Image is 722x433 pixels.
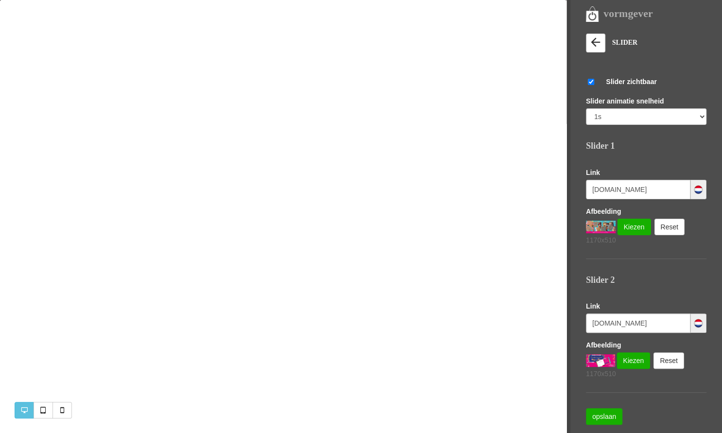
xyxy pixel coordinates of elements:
[603,7,652,19] strong: vormgever
[586,140,615,153] label: Slider 1
[612,39,637,46] span: SLIDER
[586,354,615,367] img: zonder-titel-1170-x-510-px-1-.png
[586,301,600,311] label: Link
[586,168,600,177] label: Link
[693,318,703,328] img: flag_nl-nl.png
[617,219,651,235] a: Kiezen
[693,185,703,194] img: flag_nl-nl.png
[654,219,685,235] a: Reset
[653,352,684,369] a: Reset
[586,274,615,287] label: Slider 2
[606,77,656,87] label: Slider zichtbaar
[586,221,616,233] img: iedere-dag-een-kleurrijke-dag-10-.png
[586,369,706,379] p: 1170x510
[617,352,651,369] a: Kiezen
[586,207,621,216] label: Afbeelding
[34,402,53,418] a: Tablet
[15,402,34,418] a: Desktop
[53,402,72,418] a: Mobile
[586,96,664,106] label: Slider animatie snelheid
[586,235,706,245] p: 1170x510
[586,408,622,425] a: opslaan
[586,340,621,350] label: Afbeelding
